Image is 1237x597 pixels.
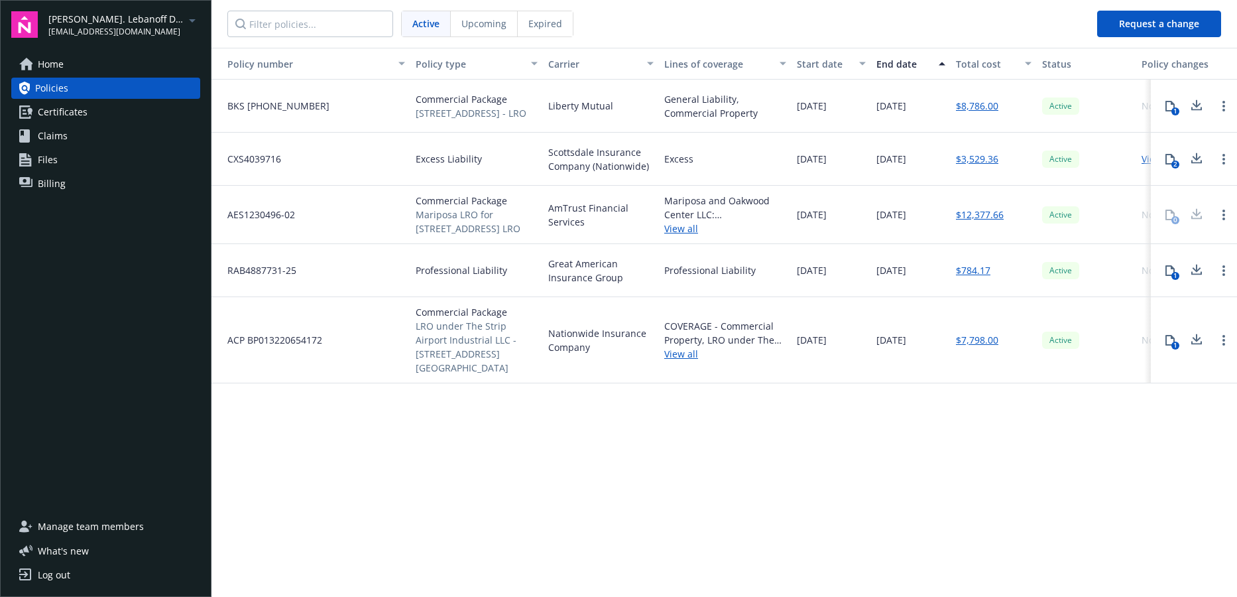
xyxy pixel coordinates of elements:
span: [DATE] [797,208,827,222]
span: Liberty Mutual [548,99,613,113]
img: navigator-logo.svg [11,11,38,38]
button: Carrier [543,48,659,80]
div: 2 [1171,161,1179,168]
span: [DATE] [876,333,906,347]
span: [DATE] [797,333,827,347]
div: No changes [1142,263,1194,277]
span: AmTrust Financial Services [548,201,654,229]
span: Claims [38,125,68,147]
a: Open options [1216,151,1232,167]
a: $3,529.36 [956,152,998,166]
span: [PERSON_NAME]. Lebanoff DBA Lebbea LLC [48,12,184,26]
div: Lines of coverage [664,57,772,71]
div: Toggle SortBy [217,57,390,71]
div: No changes [1142,333,1194,347]
span: ACP BP013220654172 [217,333,322,347]
a: $784.17 [956,263,990,277]
div: 1 [1171,107,1179,115]
a: Billing [11,173,200,194]
a: Manage team members [11,516,200,537]
div: Policy type [416,57,523,71]
input: Filter policies... [227,11,393,37]
span: Great American Insurance Group [548,257,654,285]
a: $8,786.00 [956,99,998,113]
a: Open options [1216,207,1232,223]
span: Scottsdale Insurance Company (Nationwide) [548,145,654,173]
button: Status [1037,48,1136,80]
a: Home [11,54,200,75]
span: [DATE] [876,208,906,222]
span: Active [412,17,440,31]
span: Billing [38,173,66,194]
a: Files [11,149,200,170]
a: Open options [1216,98,1232,114]
button: What's new [11,544,110,558]
a: Certificates [11,101,200,123]
button: Start date [792,48,871,80]
span: [EMAIL_ADDRESS][DOMAIN_NAME] [48,26,184,38]
a: Open options [1216,263,1232,279]
span: Active [1047,265,1074,277]
div: No changes [1142,99,1194,113]
span: Manage team members [38,516,144,537]
a: Open options [1216,332,1232,348]
span: Active [1047,209,1074,221]
div: Status [1042,57,1131,71]
span: What ' s new [38,544,89,558]
button: 1 [1157,257,1183,284]
span: [DATE] [797,99,827,113]
span: Home [38,54,64,75]
span: Commercial Package [416,305,538,319]
div: Start date [797,57,851,71]
div: COVERAGE - Commercial Property, LRO under The Strip Airport Industrial LLC - [STREET_ADDRESS] [GE... [664,319,786,347]
button: [PERSON_NAME]. Lebanoff DBA Lebbea LLC[EMAIL_ADDRESS][DOMAIN_NAME]arrowDropDown [48,11,200,38]
a: Claims [11,125,200,147]
a: $7,798.00 [956,333,998,347]
div: Log out [38,564,70,586]
span: LRO under The Strip Airport Industrial LLC - [STREET_ADDRESS] [GEOGRAPHIC_DATA] [416,319,538,375]
span: Active [1047,334,1074,346]
a: View all [664,347,786,361]
span: BKS [PHONE_NUMBER] [217,99,329,113]
a: arrowDropDown [184,12,200,28]
div: Carrier [548,57,639,71]
span: Mariposa LRO for [STREET_ADDRESS] LRO [416,208,538,235]
a: $12,377.66 [956,208,1004,222]
span: [DATE] [797,263,827,277]
button: Request a change [1097,11,1221,37]
div: 1 [1171,342,1179,350]
button: 1 [1157,327,1183,354]
span: [DATE] [797,152,827,166]
span: Active [1047,100,1074,112]
span: Expired [528,17,562,31]
span: Upcoming [461,17,506,31]
span: Commercial Package [416,92,526,106]
span: Professional Liability [416,263,507,277]
span: [DATE] [876,99,906,113]
a: View all [664,222,786,235]
button: 2 [1157,146,1183,172]
div: Total cost [956,57,1017,71]
div: Excess [664,152,693,166]
a: Policies [11,78,200,99]
span: [STREET_ADDRESS] - LRO [416,106,526,120]
button: End date [871,48,951,80]
div: No changes [1142,208,1194,222]
span: Active [1047,153,1074,165]
a: View 1 changes [1142,153,1205,165]
button: Policy changes [1136,48,1219,80]
span: Certificates [38,101,88,123]
div: General Liability, Commercial Property [664,92,786,120]
button: Lines of coverage [659,48,792,80]
span: RAB4887731-25 [217,263,296,277]
span: AES1230496-02 [217,208,295,222]
div: Policy changes [1142,57,1214,71]
div: Mariposa and Oakwood Center LLC: [STREET_ADDRESS] - Commercial Auto Liability, Mariposa and Oakwo... [664,194,786,222]
span: [DATE] [876,263,906,277]
span: Files [38,149,58,170]
div: Professional Liability [664,263,756,277]
div: Policy number [217,57,390,71]
button: Total cost [951,48,1037,80]
button: 1 [1157,93,1183,119]
div: 1 [1171,272,1179,280]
